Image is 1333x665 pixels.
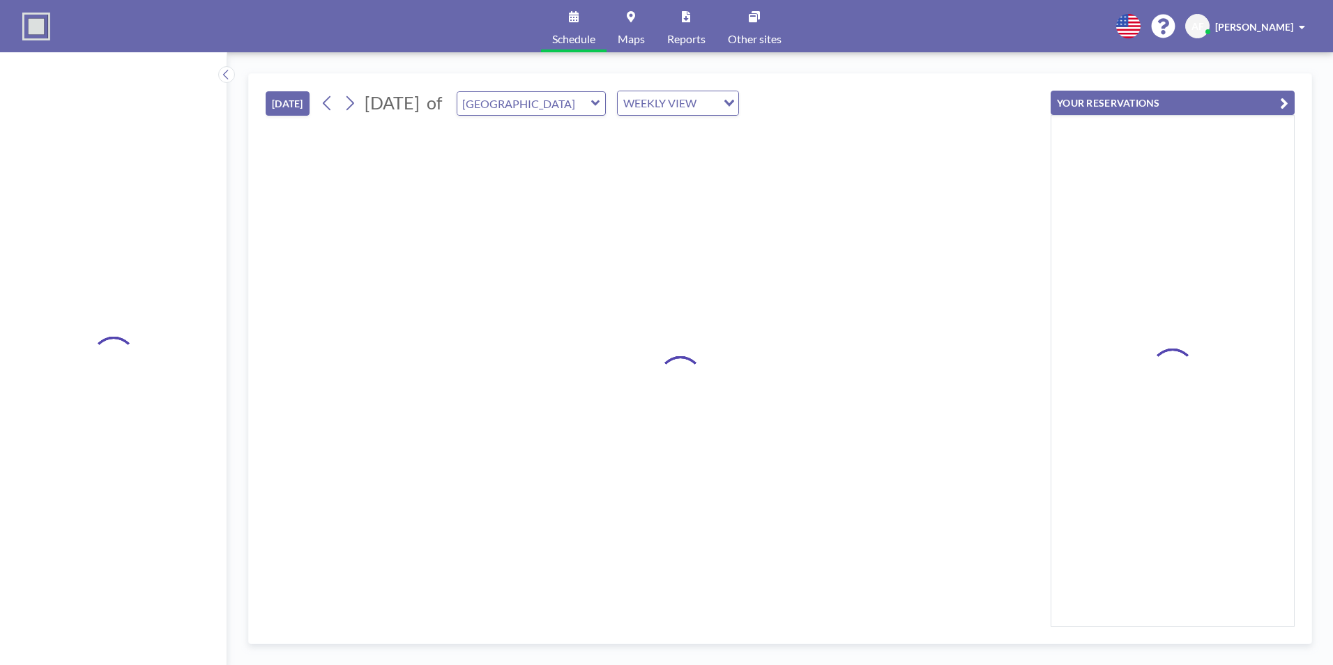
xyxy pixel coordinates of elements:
span: AF [1191,20,1204,33]
input: Search for option [701,94,715,112]
span: Schedule [552,33,595,45]
img: organization-logo [22,13,50,40]
input: Loirston Meeting Room [457,92,591,115]
span: Maps [618,33,645,45]
span: Reports [667,33,706,45]
div: Search for option [618,91,738,115]
span: of [427,92,442,114]
span: [PERSON_NAME] [1215,21,1293,33]
button: [DATE] [266,91,310,116]
button: YOUR RESERVATIONS [1051,91,1295,115]
span: WEEKLY VIEW [620,94,699,112]
span: [DATE] [365,92,420,113]
span: Other sites [728,33,782,45]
